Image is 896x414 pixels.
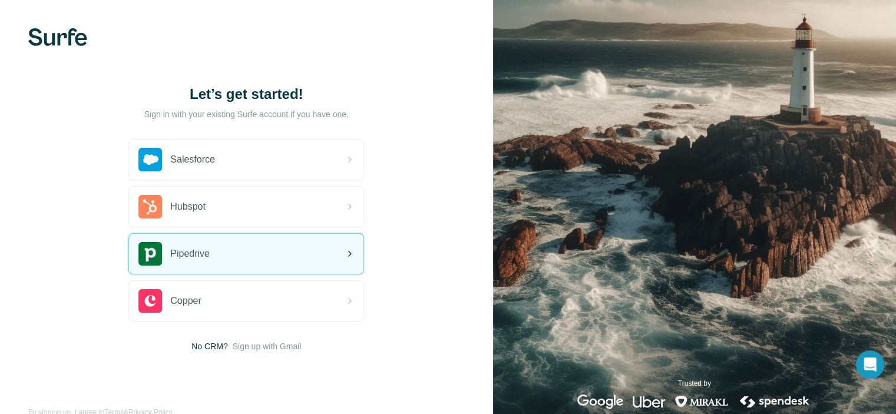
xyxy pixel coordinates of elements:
[233,340,302,352] button: Sign up with Gmail
[170,247,210,261] span: Pipedrive
[138,289,162,313] img: copper's logo
[856,350,884,379] div: Open Intercom Messenger
[191,340,227,352] span: No CRM?
[138,148,162,171] img: salesforce's logo
[738,395,811,409] img: spendesk's logo
[675,395,729,409] img: mirakl's logo
[138,195,162,218] img: hubspot's logo
[577,395,623,409] img: google's logo
[138,242,162,266] img: pipedrive's logo
[128,85,364,104] h1: Let’s get started!
[144,108,349,120] p: Sign in with your existing Surfe account if you have one.
[170,200,206,214] span: Hubspot
[28,28,87,46] img: Surfe's logo
[170,153,215,167] span: Salesforce
[170,294,201,308] span: Copper
[633,395,665,409] img: uber's logo
[678,378,711,389] p: Trusted by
